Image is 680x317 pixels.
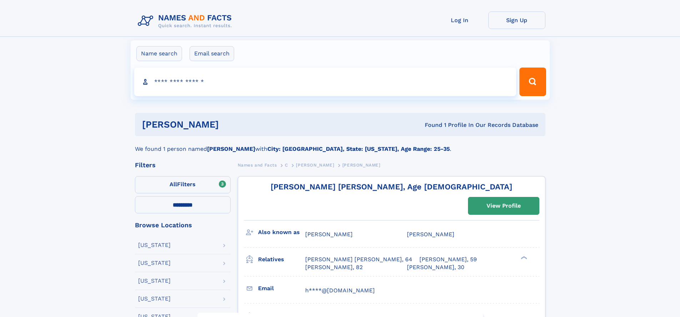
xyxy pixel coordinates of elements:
[488,11,545,29] a: Sign Up
[468,197,539,214] a: View Profile
[519,68,546,96] button: Search Button
[305,231,353,238] span: [PERSON_NAME]
[135,162,231,168] div: Filters
[322,121,538,129] div: Found 1 Profile In Our Records Database
[258,253,305,266] h3: Relatives
[135,11,238,31] img: Logo Names and Facts
[138,260,171,266] div: [US_STATE]
[258,226,305,238] h3: Also known as
[519,255,528,260] div: ❯
[271,182,512,191] a: [PERSON_NAME] [PERSON_NAME], Age [DEMOGRAPHIC_DATA]
[135,176,231,193] label: Filters
[407,231,454,238] span: [PERSON_NAME]
[407,263,464,271] a: [PERSON_NAME], 30
[285,160,288,169] a: C
[296,160,334,169] a: [PERSON_NAME]
[135,136,545,153] div: We found 1 person named with .
[138,296,171,302] div: [US_STATE]
[342,163,381,168] span: [PERSON_NAME]
[305,263,363,271] a: [PERSON_NAME], 82
[431,11,488,29] a: Log In
[487,198,521,214] div: View Profile
[207,145,255,152] b: [PERSON_NAME]
[134,68,517,96] input: search input
[267,145,450,152] b: City: [GEOGRAPHIC_DATA], State: [US_STATE], Age Range: 25-35
[419,256,477,263] a: [PERSON_NAME], 59
[296,163,334,168] span: [PERSON_NAME]
[135,222,231,228] div: Browse Locations
[142,120,322,129] h1: [PERSON_NAME]
[190,46,234,61] label: Email search
[138,242,171,248] div: [US_STATE]
[305,256,412,263] a: [PERSON_NAME] [PERSON_NAME], 64
[170,181,177,188] span: All
[238,160,277,169] a: Names and Facts
[285,163,288,168] span: C
[258,282,305,294] h3: Email
[136,46,182,61] label: Name search
[138,278,171,284] div: [US_STATE]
